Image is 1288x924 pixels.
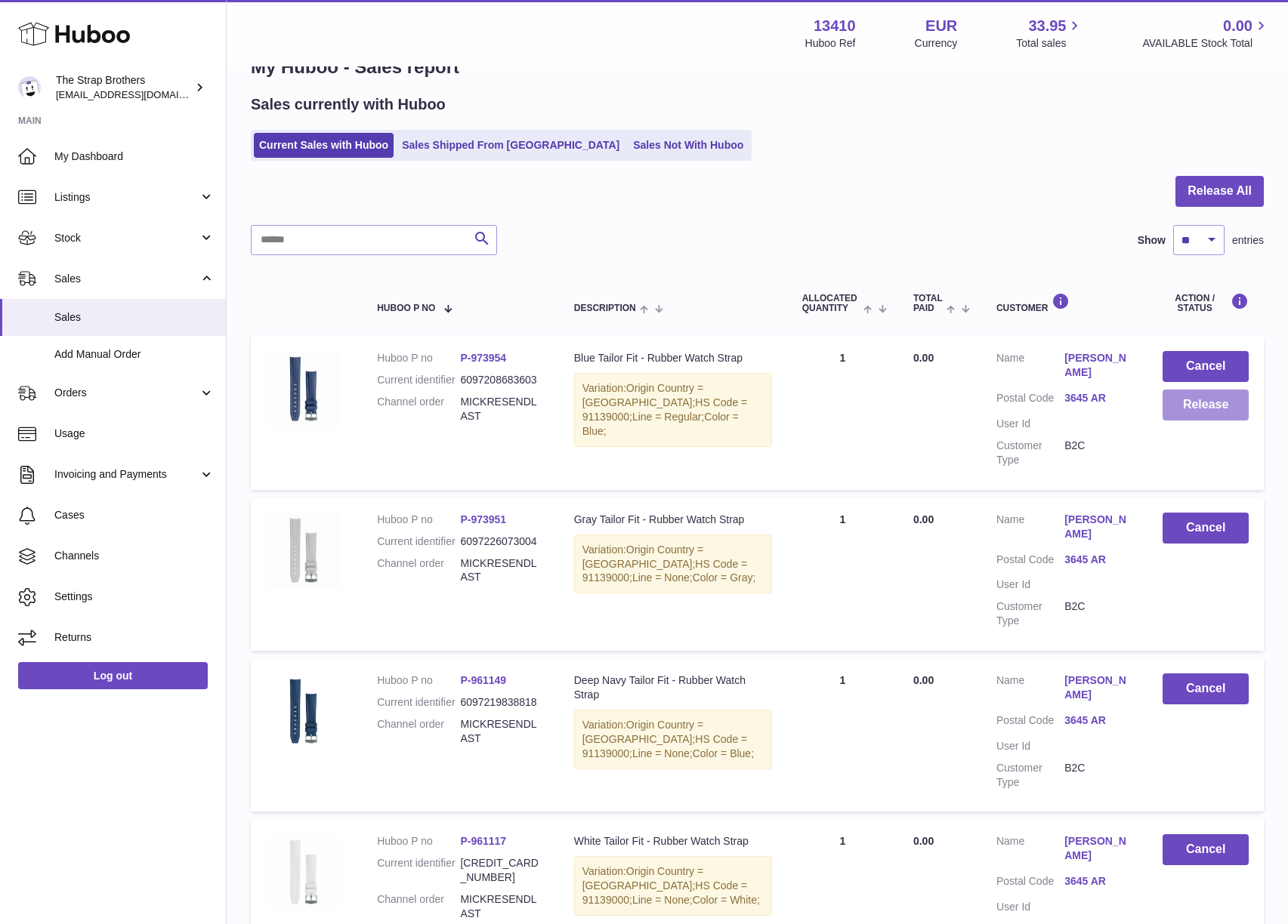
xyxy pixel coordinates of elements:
dt: Name [996,351,1064,383]
a: [PERSON_NAME] [1064,834,1132,863]
dt: User Id [996,577,1064,592]
span: Line = None; [632,571,693,584]
button: Release All [1175,176,1264,207]
a: [PERSON_NAME] [1064,513,1132,541]
td: 1 [787,658,898,812]
dt: Name [996,673,1064,706]
span: HS Code = 91139000; [582,733,748,759]
dt: Channel order [377,395,460,423]
div: Customer [996,293,1132,313]
span: Line = None; [632,894,693,906]
h1: My Huboo - Sales report [251,55,1264,79]
a: 3645 AR [1064,713,1132,728]
a: Current Sales with Huboo [254,133,394,158]
a: 3645 AR [1064,391,1132,405]
a: P-973951 [460,513,506,525]
span: 0.00 [913,352,934,364]
dt: Huboo P no [377,351,460,365]
a: Sales Not With Huboo [628,133,749,158]
div: Variation: [574,373,772,447]
dt: Huboo P no [377,834,460,849]
dd: B2C [1064,599,1132,628]
span: Origin Country = [GEOGRAPHIC_DATA]; [582,865,703,892]
div: Gray Tailor Fit - Rubber Watch Strap [574,513,772,527]
div: Deep Navy Tailor Fit - Rubber Watch Strap [574,673,772,702]
dt: Name [996,513,1064,545]
dt: Channel order [377,556,460,585]
div: Variation: [574,856,772,916]
span: ALLOCATED Quantity [802,294,860,313]
span: Origin Country = [GEOGRAPHIC_DATA]; [582,719,703,745]
div: Huboo Ref [805,36,856,51]
div: Blue Tailor Fit - Rubber Watch Strap [574,351,772,365]
button: Cancel [1163,513,1249,544]
span: Origin Country = [GEOGRAPHIC_DATA]; [582,382,703,408]
dt: Channel order [377,892,460,921]
dd: B2C [1064,439,1132,467]
span: 33.95 [1028,16,1066,36]
span: Stock [54,231,199,245]
button: Cancel [1163,834,1249,865]
td: 1 [787,336,898,489]
a: P-961149 [460,674,506,686]
span: Color = Blue; [582,411,739,437]
span: Channels [54,549,215,563]
a: [PERSON_NAME] [1064,351,1132,380]
dd: 6097219838818 [460,695,543,710]
span: Invoicing and Payments [54,467,199,482]
button: Cancel [1163,673,1249,704]
span: entries [1232,233,1264,248]
dd: MICKRESENDLAST [460,556,543,585]
a: P-973954 [460,352,506,364]
span: 0.00 [913,513,934,525]
a: P-961117 [460,835,506,847]
img: wp-image45393270866184.png [266,351,341,427]
dt: Customer Type [996,761,1064,790]
dd: [CREDIT_CARD_NUMBER] [460,856,543,885]
span: Returns [54,630,215,645]
a: 3645 AR [1064,553,1132,567]
a: 33.95 Total sales [1016,16,1083,51]
span: Line = None; [632,747,693,759]
dt: Postal Code [996,553,1064,571]
h2: Sales currently with Huboo [251,94,446,115]
dt: Channel order [377,717,460,746]
dt: Customer Type [996,599,1064,628]
dt: User Id [996,417,1064,431]
a: Sales Shipped From [GEOGRAPHIC_DATA] [397,133,625,158]
button: Cancel [1163,351,1249,382]
div: Currency [915,36,958,51]
a: [PERSON_NAME] [1064,673,1132,702]
td: 1 [787,497,898,651]
img: wp-image45393270800648.png [266,834,341,910]
span: Orders [54,386,199,400]
span: Color = Gray; [693,571,756,584]
div: Variation: [574,710,772,769]
dt: Huboo P no [377,513,460,527]
dd: B2C [1064,761,1132,790]
dt: Postal Code [996,874,1064,892]
dd: MICKRESENDLAST [460,892,543,921]
label: Show [1138,233,1166,248]
span: Huboo P no [377,303,435,313]
span: My Dashboard [54,149,215,164]
div: White Tailor Fit - Rubber Watch Strap [574,834,772,849]
div: The Strap Brothers [56,73,192,102]
img: navy-blue-scaled.jpg [266,673,341,749]
img: wp-image45393271062792.png [266,513,341,588]
dt: Current identifier [377,856,460,885]
dt: Postal Code [996,391,1064,409]
span: Total sales [1016,36,1083,51]
span: AVAILABLE Stock Total [1142,36,1270,51]
dd: MICKRESENDLAST [460,717,543,746]
span: Cases [54,508,215,522]
span: Color = Blue; [693,747,754,759]
span: Sales [54,272,199,286]
span: [EMAIL_ADDRESS][DOMAIN_NAME] [56,88,222,100]
dt: Name [996,834,1064,867]
div: Action / Status [1163,293,1249,313]
span: Origin Country = [GEOGRAPHIC_DATA]; [582,544,703,570]
span: 0.00 [1223,16,1252,36]
dd: 6097208683603 [460,373,543,387]
span: 0.00 [913,835,934,847]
